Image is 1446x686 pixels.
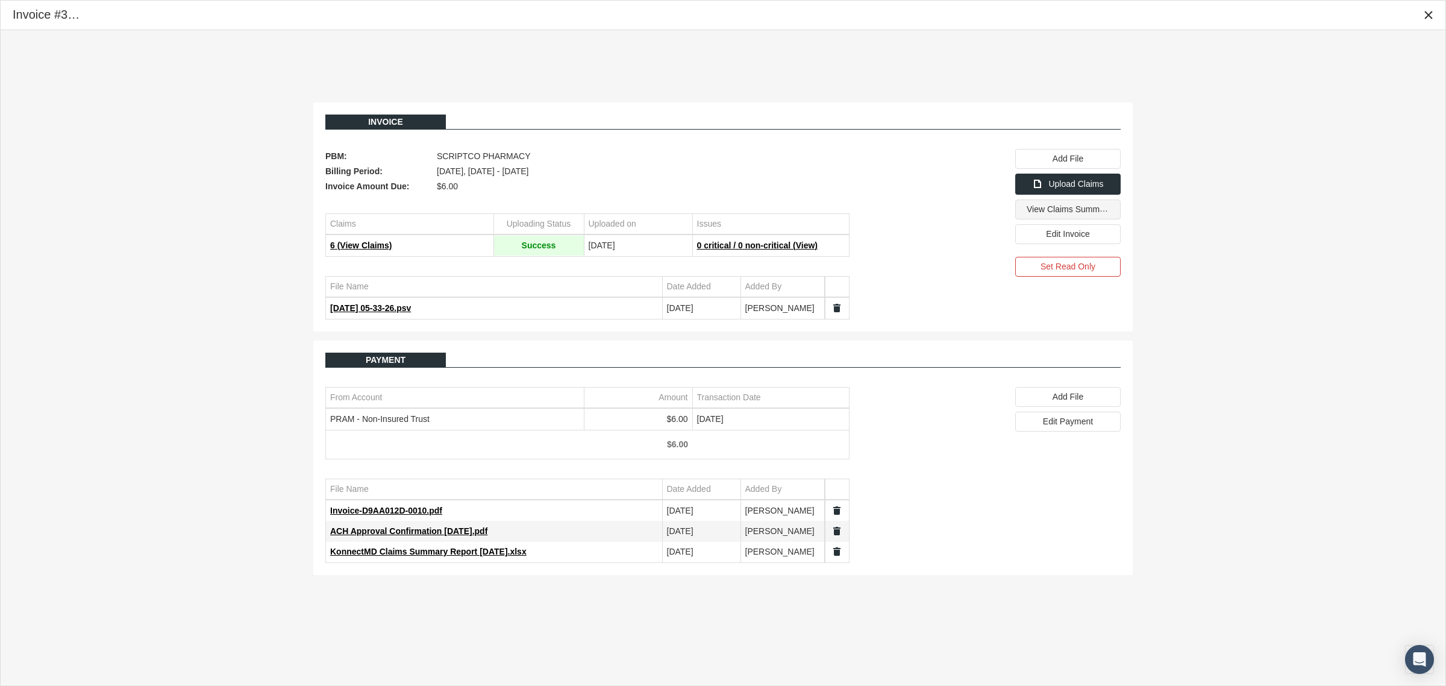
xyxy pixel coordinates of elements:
[667,483,711,495] div: Date Added
[330,526,487,536] span: ACH Approval Confirmation [DATE].pdf
[662,501,740,521] td: [DATE]
[740,501,825,521] td: [PERSON_NAME]
[745,281,782,292] div: Added By
[667,281,711,292] div: Date Added
[1015,149,1121,169] div: Add File
[589,218,636,230] div: Uploaded on
[493,214,584,234] td: Column Uploading Status
[330,547,527,556] span: KonnectMD Claims Summary Report [DATE].xlsx
[662,521,740,542] td: [DATE]
[330,281,369,292] div: File Name
[831,526,842,537] a: Split
[1043,417,1093,426] span: Edit Payment
[1053,154,1083,163] span: Add File
[1015,224,1121,244] div: Edit Invoice
[697,218,721,230] div: Issues
[588,439,688,450] div: $6.00
[325,149,431,164] span: PBM:
[437,149,531,164] span: SCRIPTCO PHARMACY
[325,213,850,257] div: Data grid
[366,355,405,365] span: Payment
[584,236,692,256] td: [DATE]
[1048,179,1103,189] span: Upload Claims
[584,388,692,408] td: Column Amount
[697,241,818,250] span: 0 critical / 0 non-critical (View)
[326,409,584,430] td: PRAM - Non-Insured Trust
[326,214,493,234] td: Column Claims
[1046,229,1089,239] span: Edit Invoice
[662,277,740,297] td: Column Date Added
[1041,262,1095,271] span: Set Read Only
[325,479,850,563] div: Data grid
[662,298,740,319] td: [DATE]
[325,276,850,319] div: Data grid
[1027,204,1112,214] span: View Claims Summary
[493,236,584,256] td: Success
[740,521,825,542] td: [PERSON_NAME]
[831,303,842,313] a: Split
[692,409,849,430] td: [DATE]
[507,218,571,230] div: Uploading Status
[831,546,842,557] a: Split
[659,392,687,403] div: Amount
[330,218,356,230] div: Claims
[1405,645,1434,674] div: Open Intercom Messenger
[330,483,369,495] div: File Name
[692,388,849,408] td: Column Transaction Date
[1418,4,1439,26] div: Close
[740,298,825,319] td: [PERSON_NAME]
[326,277,662,297] td: Column File Name
[1015,412,1121,432] div: Edit Payment
[692,214,849,234] td: Column Issues
[1053,392,1083,401] span: Add File
[326,479,662,500] td: Column File Name
[1015,257,1121,277] div: Set Read Only
[740,479,825,500] td: Column Added By
[330,392,382,403] div: From Account
[697,392,761,403] div: Transaction Date
[584,409,692,430] td: $6.00
[368,117,403,127] span: Invoice
[330,506,442,515] span: Invoice-D9AA012D-0010.pdf
[740,277,825,297] td: Column Added By
[662,479,740,500] td: Column Date Added
[330,303,411,313] span: [DATE] 05-33-26.psv
[831,505,842,516] a: Split
[1015,174,1121,195] div: Upload Claims
[330,241,392,250] span: 6 (View Claims)
[326,388,584,408] td: Column From Account
[437,179,458,194] span: $6.00
[740,542,825,562] td: [PERSON_NAME]
[325,164,431,179] span: Billing Period:
[325,179,431,194] span: Invoice Amount Due:
[662,542,740,562] td: [DATE]
[437,164,528,179] span: [DATE], [DATE] - [DATE]
[584,214,692,234] td: Column Uploaded on
[325,387,850,459] div: Data grid
[1015,200,1121,219] div: View Claims Summary
[13,7,81,23] div: Invoice #301
[1015,387,1121,407] div: Add File
[745,483,782,495] div: Added By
